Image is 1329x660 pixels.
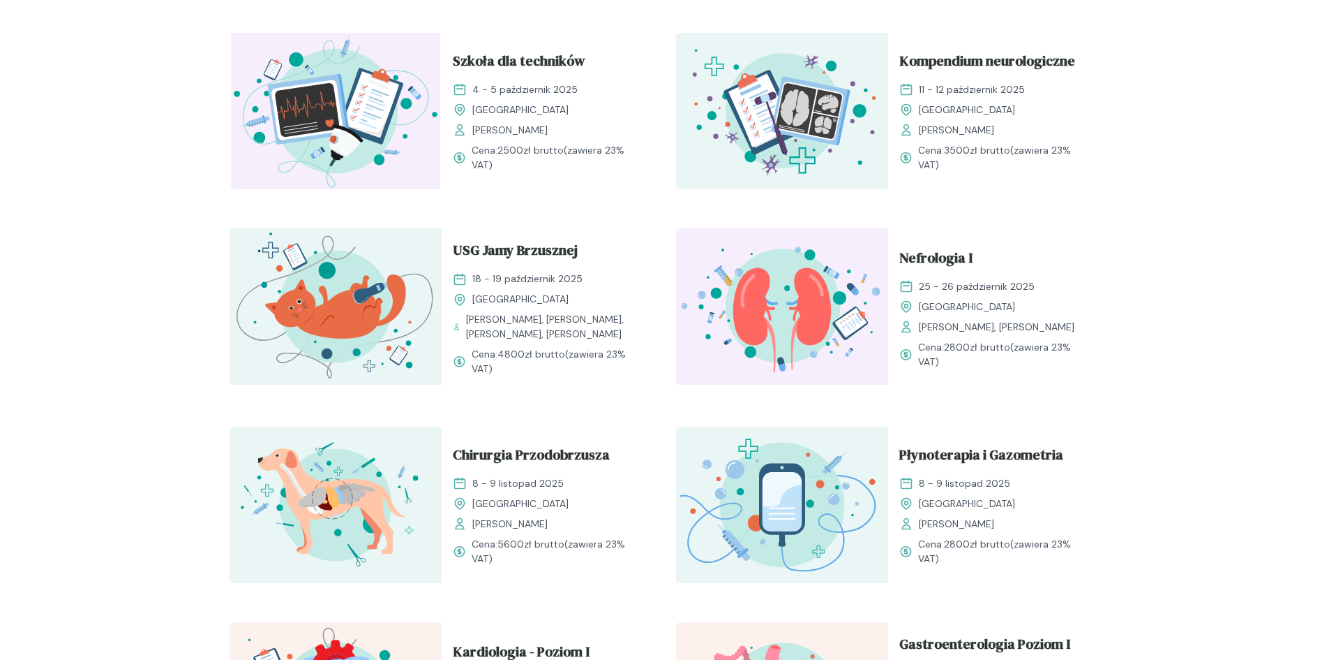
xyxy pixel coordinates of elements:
span: [PERSON_NAME] [472,123,548,138]
span: Gastroenterologia Poziom I [899,633,1070,660]
span: 3500 zł brutto [944,144,1010,156]
a: Gastroenterologia Poziom I [899,633,1089,660]
span: Chirurgia Przodobrzusza [453,444,610,471]
span: 2800 zł brutto [944,538,1010,550]
span: Cena: (zawiera 23% VAT) [918,143,1089,173]
a: Nefrologia I [899,247,1089,274]
img: Z2B805bqstJ98kzs_Neuro_T.svg [676,33,888,189]
a: Szkoła dla techników [453,50,643,77]
img: Z2B_FZbqstJ98k08_Technicy_T.svg [230,33,442,189]
span: Cena: (zawiera 23% VAT) [918,537,1089,566]
span: 8 - 9 listopad 2025 [919,476,1010,491]
span: 18 - 19 październik 2025 [472,272,583,286]
span: Cena: (zawiera 23% VAT) [472,347,643,376]
span: 2500 zł brutto [497,144,564,156]
span: USG Jamy Brzusznej [453,240,578,266]
span: [GEOGRAPHIC_DATA] [919,103,1015,117]
span: 11 - 12 październik 2025 [919,82,1025,97]
img: ZpbG-B5LeNNTxNnI_ChiruJB_T.svg [230,427,442,583]
span: [GEOGRAPHIC_DATA] [919,300,1015,314]
img: Zpay8B5LeNNTxNg0_P%C5%82ynoterapia_T.svg [676,427,888,583]
span: Cena: (zawiera 23% VAT) [472,537,643,566]
span: [GEOGRAPHIC_DATA] [919,497,1015,511]
img: ZpbSsR5LeNNTxNrh_Nefro_T.svg [676,228,888,385]
span: 4800 zł brutto [497,348,565,360]
span: 2800 zł brutto [944,341,1010,353]
span: 5600 zł brutto [497,538,564,550]
span: [GEOGRAPHIC_DATA] [472,497,569,511]
span: Cena: (zawiera 23% VAT) [918,340,1089,369]
span: Cena: (zawiera 23% VAT) [472,143,643,173]
span: [PERSON_NAME], [PERSON_NAME], [PERSON_NAME], [PERSON_NAME] [466,312,643,342]
span: 8 - 9 listopad 2025 [472,476,564,491]
span: [PERSON_NAME], [PERSON_NAME] [919,320,1074,335]
a: Kompendium neurologiczne [899,50,1089,77]
span: Nefrologia I [899,247,973,274]
span: Szkoła dla techników [453,50,585,77]
span: [PERSON_NAME] [919,517,994,531]
span: Kompendium neurologiczne [899,50,1075,77]
span: Płynoterapia i Gazometria [899,444,1063,471]
span: [PERSON_NAME] [919,123,994,138]
img: ZpbG_h5LeNNTxNnP_USG_JB_T.svg [230,228,442,385]
span: [GEOGRAPHIC_DATA] [472,103,569,117]
a: Chirurgia Przodobrzusza [453,444,643,471]
span: 4 - 5 październik 2025 [472,82,578,97]
a: USG Jamy Brzusznej [453,240,643,266]
span: [GEOGRAPHIC_DATA] [472,292,569,307]
span: [PERSON_NAME] [472,517,548,531]
a: Płynoterapia i Gazometria [899,444,1089,471]
span: 25 - 26 październik 2025 [919,279,1035,294]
